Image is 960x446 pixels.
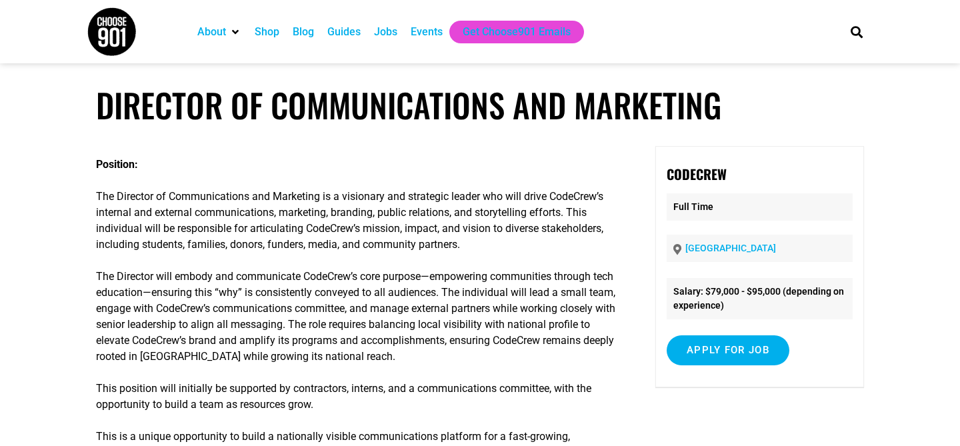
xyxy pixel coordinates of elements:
a: About [197,24,226,40]
a: [GEOGRAPHIC_DATA] [685,243,776,253]
div: About [191,21,248,43]
p: The Director of Communications and Marketing is a visionary and strategic leader who will drive C... [96,189,617,253]
a: Guides [327,24,361,40]
a: Blog [293,24,314,40]
li: Salary: $79,000 - $95,000 (depending on experience) [667,278,853,319]
p: This position will initially be supported by contractors, interns, and a communications committee... [96,381,617,413]
strong: Position: [96,158,138,171]
a: Jobs [374,24,397,40]
p: Full Time [667,193,853,221]
p: The Director will embody and communicate CodeCrew’s core purpose—empowering communities through t... [96,269,617,365]
a: Get Choose901 Emails [463,24,571,40]
a: Events [411,24,443,40]
h1: Director of Communications and Marketing [96,85,864,125]
nav: Main nav [191,21,828,43]
strong: CodeCrew [667,164,727,184]
div: Search [846,21,868,43]
a: Shop [255,24,279,40]
input: Apply for job [667,335,789,365]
